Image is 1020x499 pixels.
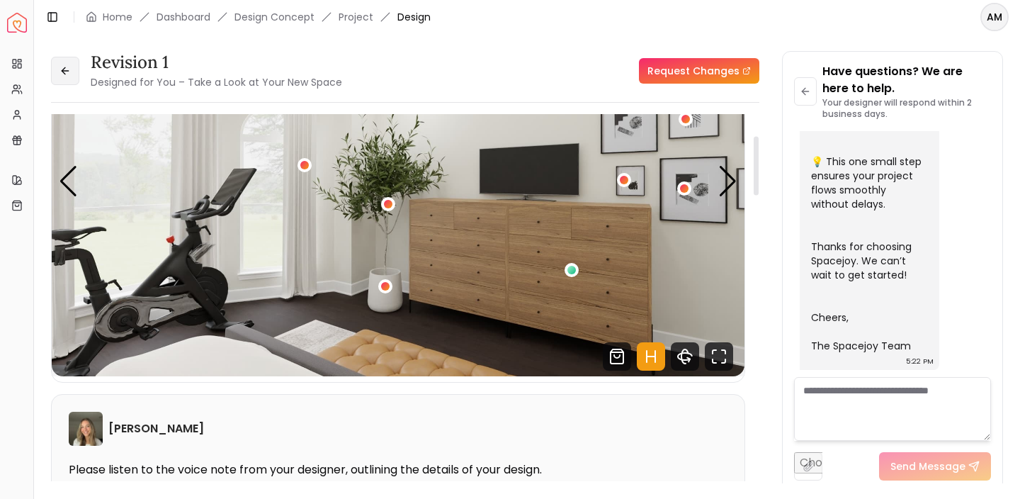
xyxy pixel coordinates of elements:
p: Please listen to the voice note from your designer, outlining the details of your design. [69,463,727,477]
a: Dashboard [157,10,210,24]
span: AM [982,4,1007,30]
svg: Shop Products from this design [603,342,631,371]
img: Sarah Nelson [69,412,103,446]
span: Design [397,10,431,24]
p: Have questions? We are here to help. [822,63,991,97]
a: Home [103,10,132,24]
svg: 360 View [671,342,699,371]
p: Your designer will respond within 2 business days. [822,97,991,120]
div: Next slide [718,166,737,197]
a: Request Changes [639,58,759,84]
li: Design Concept [234,10,314,24]
div: Previous slide [59,166,78,197]
small: Designed for You – Take a Look at Your New Space [91,75,342,89]
div: 5:22 PM [906,354,934,369]
h3: Revision 1 [91,51,342,74]
img: Spacejoy Logo [7,13,27,33]
svg: Hotspots Toggle [637,342,665,371]
button: AM [980,3,1009,31]
a: Spacejoy [7,13,27,33]
h6: [PERSON_NAME] [108,420,204,437]
a: Project [339,10,373,24]
nav: breadcrumb [86,10,431,24]
svg: Fullscreen [705,342,733,371]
